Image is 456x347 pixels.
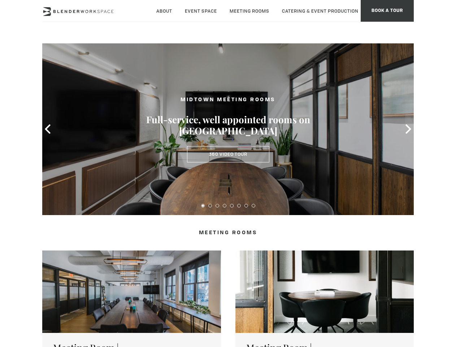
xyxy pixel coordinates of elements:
h2: MIDTOWN MEETING ROOMS [145,96,311,105]
a: 360 Video Tour [187,146,269,163]
h4: Meeting Rooms [78,230,378,236]
h3: Full-service, well appointed rooms on [GEOGRAPHIC_DATA] [145,114,311,137]
iframe: Chat Widget [420,312,456,347]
